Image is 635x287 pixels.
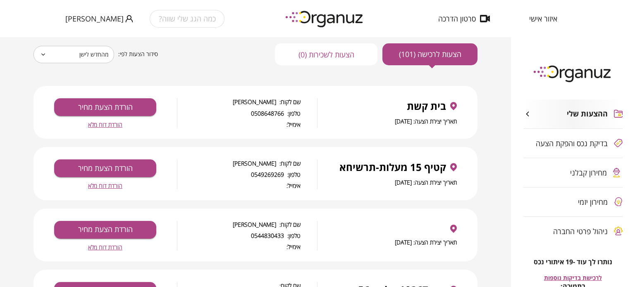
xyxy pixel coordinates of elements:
[407,100,446,112] span: בית קשת
[528,62,618,85] img: logo
[517,14,570,23] button: איזור אישי
[88,121,122,128] button: הורדת דוח מלא
[177,98,301,105] span: שם לקוח: [PERSON_NAME]
[426,14,502,23] button: סרטון הדרכה
[88,182,122,189] button: הורדת דוח מלא
[177,221,301,228] span: שם לקוח: [PERSON_NAME]
[438,14,476,23] span: סרטון הדרכה
[177,243,301,250] span: אימייל:
[339,161,446,173] span: קטיף 15 מעלות-תרשיחא
[54,221,156,239] button: הורדת הצעת מחיר
[177,110,301,117] span: טלפון: 0508648766
[395,238,457,246] span: תאריך יצירת הצעה: [DATE]
[65,14,133,24] button: [PERSON_NAME]
[544,274,602,281] button: לרכישת בדיקות נוספות
[395,178,457,186] span: תאריך יצירת הצעה: [DATE]
[177,171,301,178] span: טלפון: 0549269269
[395,117,457,125] span: תאריך יצירת הצעה: [DATE]
[88,244,122,251] button: הורדת דוח מלא
[54,98,156,116] button: הורדת הצעת מחיר
[177,160,301,167] span: שם לקוח: [PERSON_NAME]
[65,14,124,23] span: [PERSON_NAME]
[177,232,301,239] span: טלפון: 0544830433
[33,43,114,66] div: מהחדש לישן
[382,43,477,65] button: הצעות לרכישה (101)
[567,109,608,119] span: ההצעות שלי
[54,159,156,177] button: הורדת הצעת מחיר
[118,50,158,58] span: סידור הצעות לפי:
[523,100,623,128] button: ההצעות שלי
[177,121,301,128] span: אימייל:
[529,14,557,23] span: איזור אישי
[534,258,612,266] span: נותרו לך עוד -19 איתורי נכס
[177,182,301,189] span: אימייל:
[275,43,377,65] button: הצעות לשכירות (0)
[279,7,370,30] img: logo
